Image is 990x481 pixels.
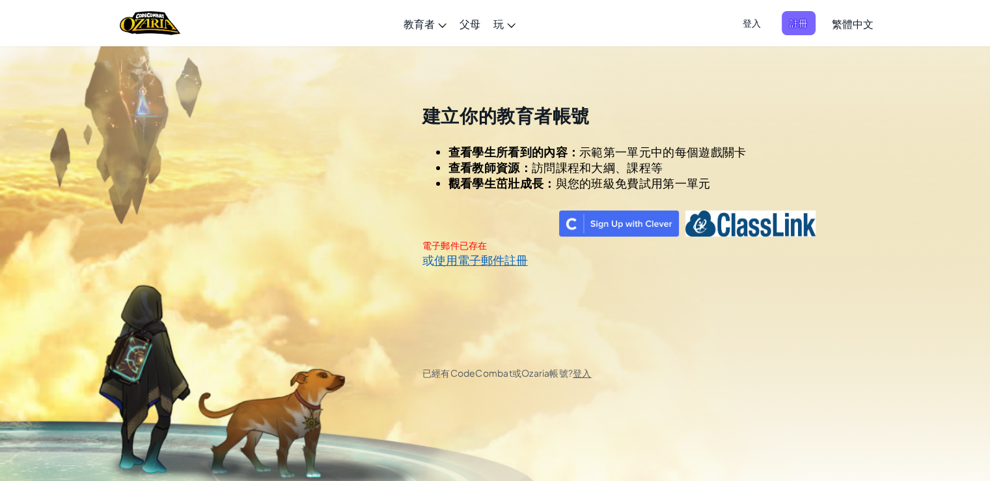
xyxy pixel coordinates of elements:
[832,17,873,31] span: 繁體中文
[448,160,532,175] span: 查看教師資源：
[120,10,180,36] img: Home
[404,17,435,31] span: 教育者
[448,144,579,159] span: 查看學生所看到的內容：
[397,6,453,41] a: 教育者
[559,211,679,237] img: clever_sso_button@2x.png
[685,211,816,237] img: classlink-logo-text.png
[487,6,522,41] a: 玩
[735,11,769,35] button: 登入
[782,11,816,35] button: 註冊
[422,103,816,128] h2: 建立你的教育者帳號
[120,10,180,36] a: Ozaria by CodeCombat logo
[573,367,591,379] a: 登入
[453,6,487,41] a: 父母
[416,209,559,238] iframe: Sign in with Google Button
[532,160,663,175] span: 訪問課程和大綱、課程等
[422,240,816,250] div: 電子郵件已存在
[448,175,556,190] span: 觀看學生茁壯成長：
[493,17,504,31] span: 玩
[434,252,528,267] a: 使用電子郵件註冊
[422,367,592,379] span: 已經有CodeCombat或Ozaria帳號?
[422,252,434,267] span: 或
[825,6,880,41] a: 繁體中文
[579,144,746,159] span: 示範第一單元中的每個遊戲關卡
[555,175,710,190] span: 與您的班級免費試用第一單元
